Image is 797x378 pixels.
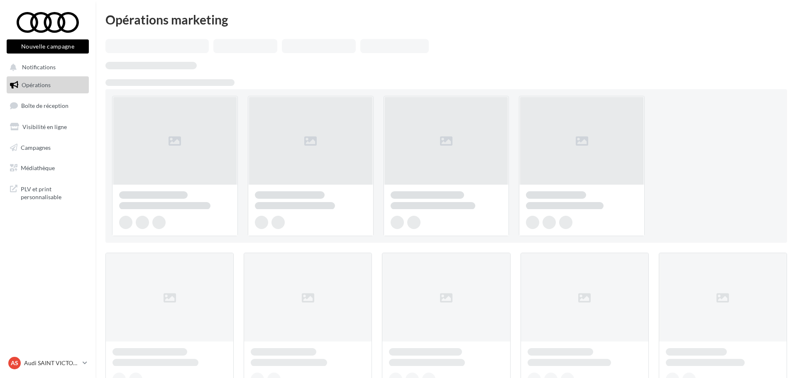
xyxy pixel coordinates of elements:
[22,81,51,88] span: Opérations
[5,118,90,136] a: Visibilité en ligne
[21,164,55,171] span: Médiathèque
[5,180,90,205] a: PLV et print personnalisable
[22,64,56,71] span: Notifications
[11,359,18,367] span: AS
[24,359,79,367] p: Audi SAINT VICTORET
[7,39,89,54] button: Nouvelle campagne
[5,76,90,94] a: Opérations
[21,144,51,151] span: Campagnes
[21,102,68,109] span: Boîte de réception
[105,13,787,26] div: Opérations marketing
[22,123,67,130] span: Visibilité en ligne
[5,139,90,156] a: Campagnes
[7,355,89,371] a: AS Audi SAINT VICTORET
[5,159,90,177] a: Médiathèque
[21,183,86,201] span: PLV et print personnalisable
[5,97,90,115] a: Boîte de réception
